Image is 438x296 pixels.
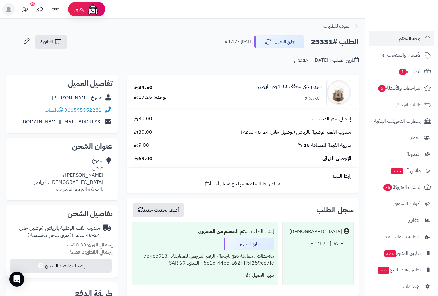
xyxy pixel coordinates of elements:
a: واتساب [45,106,63,114]
span: 30.00 [134,115,152,122]
h2: عنوان الشحن [11,143,113,150]
span: تطبيق نقاط البيع [377,265,421,274]
span: إشعارات التحويلات البنكية [374,117,421,126]
a: السلات المتروكة36 [369,180,434,195]
div: تنبيه العميل : لا [136,269,274,281]
span: إجمالي سعر المنتجات [312,115,351,122]
div: تاريخ الطلب : [DATE] - 1:17 م [294,57,359,64]
span: 69.00 [134,155,152,162]
span: 36 [383,184,392,191]
a: العودة للطلبات [323,22,359,30]
a: تطبيق المتجرجديد [369,246,434,261]
div: جاري التجهيز [224,238,274,250]
div: Open Intercom Messenger [9,272,24,287]
h2: تفاصيل العميل [11,80,113,87]
a: إشعارات التحويلات البنكية [369,114,434,129]
span: الطلبات [398,67,421,76]
a: [EMAIL_ADDRESS][DOMAIN_NAME] [21,118,102,126]
div: [DEMOGRAPHIC_DATA] [289,228,342,235]
div: الكمية: 2 [305,95,322,102]
span: طلبات الإرجاع [396,100,421,109]
div: إنشاء الطلب .... [136,226,274,238]
span: رفيق [74,6,84,13]
span: تطبيق المتجر [384,249,421,258]
div: رابط السلة [129,173,356,180]
button: إصدار بوليصة الشحن [10,259,112,273]
a: وآتس آبجديد [369,163,434,178]
span: المدونة [407,150,421,159]
span: الفاتورة [40,38,53,45]
div: مندوب القمم الوطنية بالرياض (توصيل خلال 24-48 ساعه ) [11,225,100,239]
small: 2 قطعة [70,248,113,256]
a: شيح بلدي مجفف 100جم طبيعي [258,83,322,90]
img: 1723459994-%D8%B4%D9%8A%D8%AD%20%D8%A8%D9%84%D8%AF%D9%8A%20-90x90.jpg [327,80,351,105]
strong: إجمالي الوزن: [86,241,113,249]
span: الإعدادات [403,282,421,291]
span: 1 [399,69,407,76]
span: الإجمالي النهائي [322,155,351,162]
div: 34.50 [134,84,152,91]
div: [DATE] - 1:17 م [286,238,349,250]
a: شموخ [PERSON_NAME] [52,94,102,102]
span: السلات المتروكة [383,183,421,192]
span: أدوات التسويق [393,199,421,208]
div: شموخ عوض [PERSON_NAME] ، [DEMOGRAPHIC_DATA] ، الرياض .المملكة العربية السعودية [34,157,103,193]
span: لوحة التحكم [399,34,421,43]
span: التطبيقات والخدمات [383,232,421,241]
span: العودة للطلبات [323,22,351,30]
span: المراجعات والأسئلة [378,84,421,93]
a: المراجعات والأسئلة5 [369,81,434,96]
span: مندوب القمم الوطنية بالرياض (توصيل خلال 24-48 ساعه ) [241,129,351,136]
span: جديد [384,250,396,257]
span: العملاء [408,133,421,142]
a: المدونة [369,147,434,162]
div: الوحدة: 17.25 [134,94,168,101]
a: طلبات الإرجاع [369,97,434,112]
span: الأقسام والمنتجات [387,51,421,60]
a: شارك رابط السلة نفسها مع عميل آخر [204,180,281,188]
a: الفاتورة [35,35,67,49]
a: لوحة التحكم [369,31,434,46]
h3: سجل الطلب [316,206,354,214]
a: الطلبات1 [369,64,434,79]
span: شارك رابط السلة نفسها مع عميل آخر [213,180,281,188]
span: جديد [391,168,403,174]
small: [DATE] - 1:17 م [225,39,253,45]
div: ملاحظات : معاملة دفع ناجحة ، الرقم المرجعي للمعاملة: 784ee913-5e1e-44b5-a62f-ff5f259ee7fe - المبل... [136,250,274,270]
span: 9.00 [134,142,149,149]
a: العملاء [369,130,434,145]
div: 10 [30,2,35,6]
span: 30.00 [134,129,152,136]
span: التقارير [409,216,421,225]
strong: إجمالي القطع: [84,248,113,256]
span: ( طرق شحن مخصصة ) [27,232,72,239]
a: تحديثات المنصة [17,3,32,17]
span: وآتس آب [391,166,421,175]
button: أضف تحديث جديد [133,203,184,217]
h2: الطلب #25331 [311,36,359,48]
b: تم الخصم من المخزون [198,228,245,235]
a: تطبيق نقاط البيعجديد [369,262,434,277]
a: 966595552281 [64,106,102,114]
a: التطبيقات والخدمات [369,229,434,244]
span: جديد [378,267,389,274]
small: 0.30 كجم [66,241,113,249]
button: جاري التجهيز [254,35,304,48]
a: التقارير [369,213,434,228]
h2: تفاصيل الشحن [11,210,113,217]
a: أدوات التسويق [369,196,434,211]
span: 5 [378,85,386,92]
span: ضريبة القيمة المضافة 15 % [298,142,351,149]
a: الإعدادات [369,279,434,294]
img: logo-2.png [396,14,432,27]
img: ai-face.png [87,3,99,16]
